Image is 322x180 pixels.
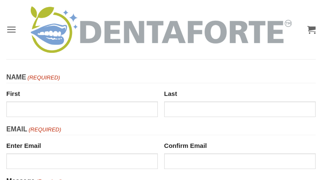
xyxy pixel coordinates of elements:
legend: Name [6,72,316,83]
img: DENTAFORTE™ [31,6,292,53]
span: (Required) [27,74,60,82]
a: View cart [307,20,316,39]
label: Enter Email [6,139,158,151]
label: First [6,87,158,99]
legend: Email [6,124,316,135]
label: Confirm Email [164,139,316,151]
a: Menu [6,19,16,40]
span: (Required) [28,125,61,134]
label: Last [164,87,316,99]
